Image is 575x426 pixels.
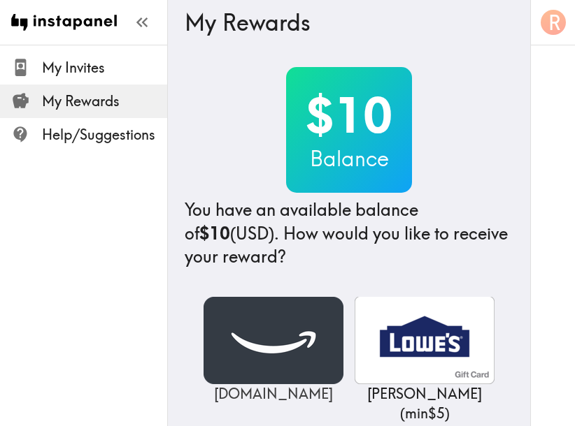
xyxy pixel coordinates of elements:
[185,198,513,269] h4: You have an available balance of (USD) . How would you like to receive your reward?
[42,125,167,145] span: Help/Suggestions
[199,223,230,244] b: $10
[204,384,343,404] p: [DOMAIN_NAME]
[355,297,495,423] a: Lowe's[PERSON_NAME] (min$5)
[204,297,343,404] a: Amazon.com[DOMAIN_NAME]
[42,58,167,78] span: My Invites
[286,87,412,144] h2: $10
[355,384,495,423] p: [PERSON_NAME] ( min $5 )
[548,10,560,35] span: R
[355,297,495,384] img: Lowe's
[42,91,167,111] span: My Rewards
[185,9,502,36] h3: My Rewards
[204,297,343,384] img: Amazon.com
[539,8,567,36] button: R
[286,144,412,173] h3: Balance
